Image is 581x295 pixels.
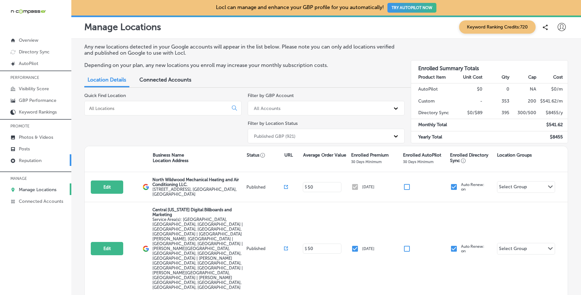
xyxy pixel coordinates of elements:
[418,74,446,80] strong: Product Item
[411,107,456,119] td: Directory Sync
[246,246,284,251] p: Published
[510,107,537,119] td: 300/500
[351,152,389,158] p: Enrolled Premium
[483,83,510,95] td: 0
[152,187,245,197] label: [STREET_ADDRESS] , [GEOGRAPHIC_DATA], [GEOGRAPHIC_DATA]
[497,152,532,158] p: Location Groups
[403,159,433,164] p: 30 Days Minimum
[510,83,537,95] td: NA
[19,109,57,115] p: Keyword Rankings
[254,133,295,139] div: Published GBP (921)
[456,107,483,119] td: $0/$89
[19,49,50,55] p: Directory Sync
[510,95,537,107] td: 200
[246,185,284,190] p: Published
[499,184,527,191] div: Select Group
[305,246,307,251] p: $
[19,98,56,103] p: GBP Performance
[456,95,483,107] td: -
[84,22,161,32] p: Manage Locations
[450,152,494,163] p: Enrolled Directory Sync
[483,107,510,119] td: 395
[483,95,510,107] td: 353
[537,119,568,131] td: $ 541.62
[19,199,63,204] p: Connected Accounts
[351,159,382,164] p: 30 Days Minimum
[248,93,294,98] label: Filter by GBP Account
[403,152,441,158] p: Enrolled AutoPilot
[19,86,49,92] p: Visibility Score
[143,184,149,190] img: logo
[499,246,527,253] div: Select Group
[537,131,568,143] td: $ 8455
[537,107,568,119] td: $ 8455 /y
[483,71,510,83] th: Qty
[305,185,307,189] p: $
[143,246,149,252] img: logo
[461,182,484,191] p: Auto Renew: on
[387,3,436,13] button: TRY AUTOPILOT NOW
[19,61,38,66] p: AutoPilot
[411,119,456,131] td: Monthly Total
[456,71,483,83] th: Unit Cost
[152,217,243,290] span: Orlando, FL, USA | Kissimmee, FL, USA | Meadow Woods, FL 32824, USA | Hunters Creek, FL 32837, US...
[19,135,53,140] p: Photos & Videos
[152,177,245,187] p: North Wildwood Mechanical Heating and Air Conditioning LLC.
[362,246,374,251] p: [DATE]
[153,152,188,163] p: Business Name Location Address
[456,83,483,95] td: $0
[254,105,280,111] div: All Accounts
[248,121,298,126] label: Filter by Location Status
[19,158,41,163] p: Reputation
[284,152,293,158] p: URL
[19,187,56,192] p: Manage Locations
[459,20,536,34] span: Keyword Ranking Credits: 720
[537,83,568,95] td: $ 0 /m
[247,152,284,158] p: Status
[84,62,399,68] p: Depending on your plan, any new locations you enroll may increase your monthly subscription costs.
[411,60,568,71] h3: Enrolled Summary Totals
[84,44,399,56] p: Any new locations detected in your Google accounts will appear in the list below. Please note you...
[19,38,38,43] p: Overview
[537,95,568,107] td: $ 541.62 /m
[89,105,227,111] input: All Locations
[411,131,456,143] td: Yearly Total
[411,83,456,95] td: AutoPilot
[510,71,537,83] th: Cap
[411,95,456,107] td: Custom
[362,185,374,189] p: [DATE]
[91,180,123,194] button: Edit
[19,146,30,152] p: Posts
[139,77,191,83] span: Connected Accounts
[152,207,245,217] p: Central [US_STATE] Digital Billboards and Marketing
[10,8,46,15] img: 660ab0bf-5cc7-4cb8-ba1c-48b5ae0f18e60NCTV_CLogo_TV_Black_-500x88.png
[537,71,568,83] th: Cost
[91,242,123,255] button: Edit
[461,244,484,253] p: Auto Renew: on
[84,93,126,98] label: Quick Find Location
[303,152,346,158] p: Average Order Value
[88,77,126,83] span: Location Details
